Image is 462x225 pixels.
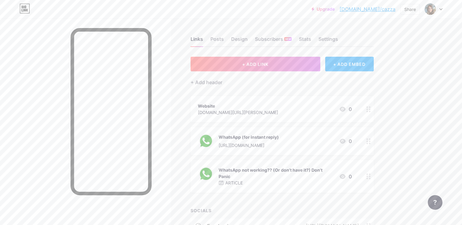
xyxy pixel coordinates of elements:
[340,5,395,13] a: [DOMAIN_NAME]/cazza
[210,35,224,46] div: Posts
[198,103,278,109] div: Website
[231,35,248,46] div: Design
[318,35,338,46] div: Settings
[242,62,268,67] span: + ADD LINK
[198,166,214,182] img: WhatsApp not working?? (Or don't have it?) Don't Panic
[339,137,352,145] div: 0
[198,133,214,149] img: WhatsApp (for instant reply)
[299,35,311,46] div: Stats
[285,37,291,41] span: NEW
[191,207,374,214] div: SOCIALS
[325,57,374,71] div: + ADD EMBED
[311,7,335,12] a: Upgrade
[191,79,222,86] div: + Add header
[219,142,279,148] div: [URL][DOMAIN_NAME]
[219,134,279,140] div: WhatsApp (for instant reply)
[225,180,243,186] p: ARTICLE
[198,109,278,116] div: [DOMAIN_NAME][URL][PERSON_NAME]
[404,6,416,12] div: Share
[255,35,292,46] div: Subscribers
[339,105,352,113] div: 0
[339,173,352,180] div: 0
[424,3,436,15] img: cazza
[191,57,320,71] button: + ADD LINK
[219,167,334,180] div: WhatsApp not working?? (Or don't have it?) Don't Panic
[191,35,203,46] div: Links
